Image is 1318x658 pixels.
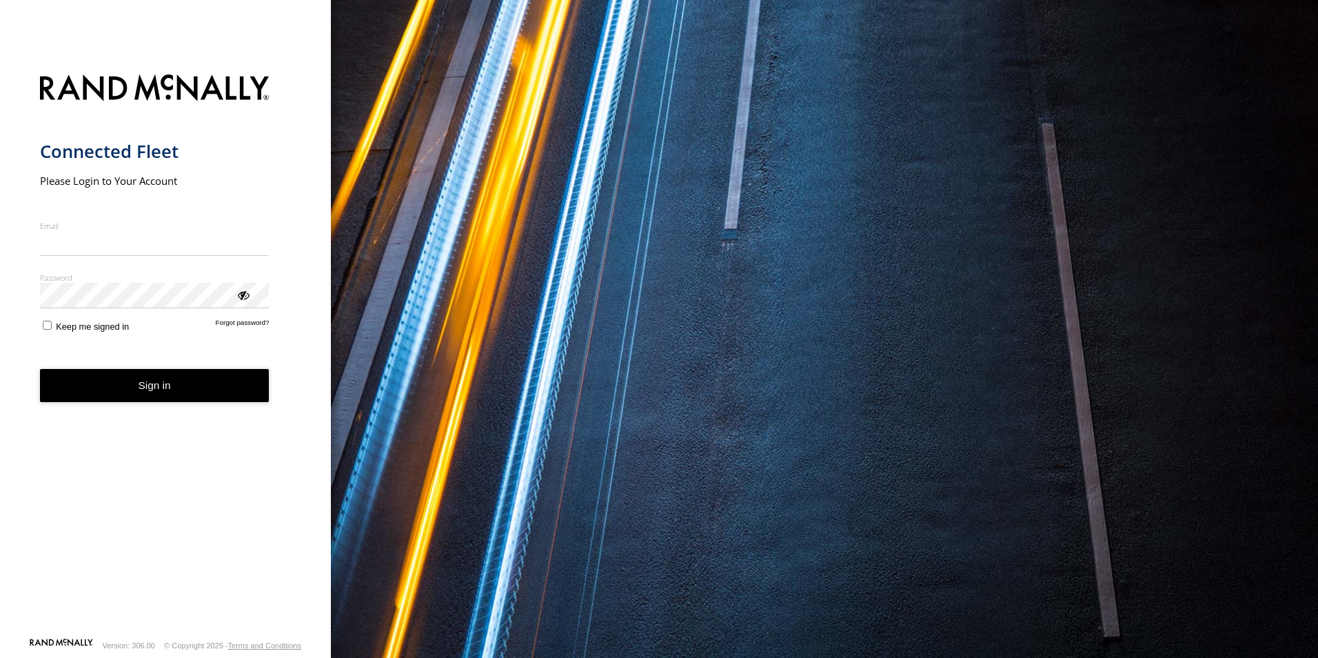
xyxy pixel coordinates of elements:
[103,641,155,650] div: Version: 306.00
[43,321,52,330] input: Keep me signed in
[164,641,301,650] div: © Copyright 2025 -
[30,639,93,652] a: Visit our Website
[228,641,301,650] a: Terms and Conditions
[40,140,270,163] h1: Connected Fleet
[40,221,270,231] label: Email
[40,369,270,403] button: Sign in
[56,321,129,332] span: Keep me signed in
[216,319,270,332] a: Forgot password?
[40,272,270,283] label: Password
[40,72,270,107] img: Rand McNally
[40,174,270,188] h2: Please Login to Your Account
[236,288,250,301] div: ViewPassword
[40,66,292,637] form: main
